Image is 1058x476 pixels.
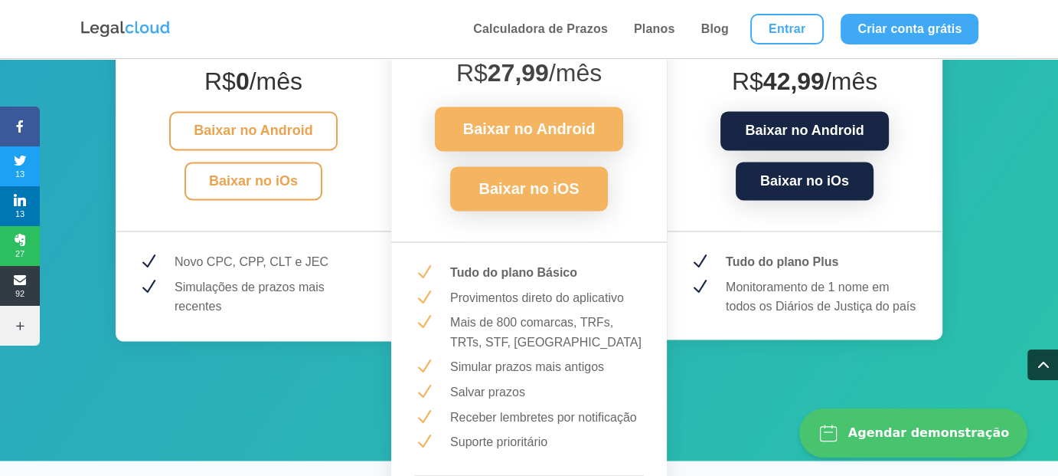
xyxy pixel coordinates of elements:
[175,252,368,272] p: Novo CPC, CPP, CLT e JEC
[450,313,644,352] p: Mais de 800 comarcas, TRFs, TRTs, STF, [GEOGRAPHIC_DATA]
[414,313,433,332] span: N
[175,277,368,317] p: Simulações de prazos mais recentes
[184,162,322,201] a: Baixar no iOs
[414,288,433,307] span: N
[750,14,824,44] a: Entrar
[414,382,433,402] span: N
[690,252,709,271] span: N
[80,19,171,39] img: Logo da Legalcloud
[736,162,874,201] a: Baixar no iOs
[690,67,919,103] h4: R$ /mês
[450,432,644,452] p: Suporte prioritário
[763,67,825,95] strong: 42,99
[435,107,624,151] a: Baixar no Android
[488,59,549,87] strong: 27,99
[139,252,158,271] span: N
[726,277,919,317] p: Monitoramento de 1 nome em todos os Diários de Justiça do país
[450,382,644,402] p: Salvar prazos
[414,432,433,451] span: N
[236,67,250,95] strong: 0
[726,255,838,268] strong: Tudo do plano Plus
[414,357,433,376] span: N
[456,59,602,87] span: R$ /mês
[450,266,577,279] strong: Tudo do plano Básico
[450,166,607,211] a: Baixar no iOS
[414,263,433,282] span: N
[450,408,644,428] p: Receber lembretes por notificação
[720,111,888,150] a: Baixar no Android
[450,357,644,377] p: Simular prazos mais antigos
[169,111,337,150] a: Baixar no Android
[414,408,433,427] span: N
[450,288,644,308] p: Provimentos direto do aplicativo
[690,277,709,297] span: N
[139,67,368,103] h4: R$ /mês
[841,14,978,44] a: Criar conta grátis
[139,277,158,297] span: N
